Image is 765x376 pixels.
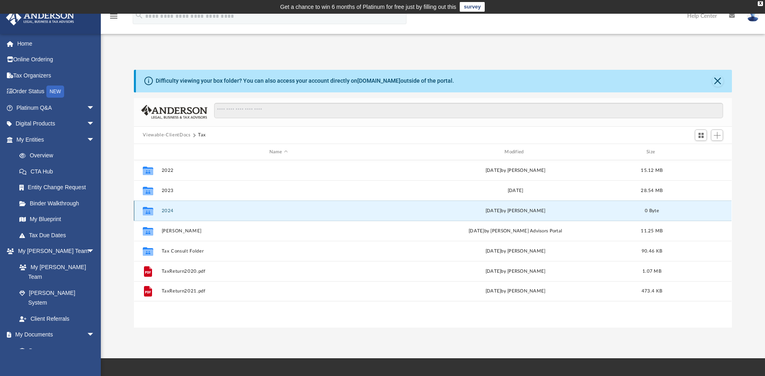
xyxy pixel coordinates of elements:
[138,148,158,156] div: id
[11,343,99,359] a: Box
[11,195,107,211] a: Binder Walkthrough
[87,116,103,132] span: arrow_drop_down
[6,52,107,68] a: Online Ordering
[399,167,632,174] div: [DATE] by [PERSON_NAME]
[162,249,395,254] button: Tax Consult Folder
[486,209,501,213] span: [DATE]
[711,130,723,141] button: Add
[399,228,632,235] div: [DATE] by [PERSON_NAME] Advisors Portal
[109,15,119,21] a: menu
[747,10,759,22] img: User Pic
[399,288,632,295] div: [DATE] by [PERSON_NAME]
[642,289,662,294] span: 473.4 KB
[672,148,728,156] div: id
[11,227,107,243] a: Tax Due Dates
[11,259,99,285] a: My [PERSON_NAME] Team
[162,208,395,213] button: 2024
[46,86,64,98] div: NEW
[641,168,663,173] span: 15.12 MB
[642,269,661,274] span: 1.07 MB
[87,100,103,116] span: arrow_drop_down
[11,180,107,196] a: Entity Change Request
[280,2,456,12] div: Get a chance to win 6 months of Platinum for free just by filling out this
[712,75,723,87] button: Close
[6,67,107,84] a: Tax Organizers
[156,77,454,85] div: Difficulty viewing your box folder? You can also access your account directly on outside of the p...
[11,211,103,228] a: My Blueprint
[143,132,190,139] button: Viewable-ClientDocs
[109,11,119,21] i: menu
[198,132,206,139] button: Tax
[695,130,707,141] button: Switch to Grid View
[162,289,395,294] button: TaxReturn2021.pdf
[162,269,395,274] button: TaxReturn2020.pdf
[636,148,668,156] div: Size
[357,77,400,84] a: [DOMAIN_NAME]
[6,327,103,343] a: My Documentsarrow_drop_down
[11,148,107,164] a: Overview
[399,207,632,215] div: by [PERSON_NAME]
[460,2,485,12] a: survey
[162,228,395,234] button: [PERSON_NAME]
[399,187,632,194] div: [DATE]
[11,163,107,180] a: CTA Hub
[641,188,663,193] span: 28.54 MB
[6,116,107,132] a: Digital Productsarrow_drop_down
[6,132,107,148] a: My Entitiesarrow_drop_down
[399,268,632,275] div: [DATE] by [PERSON_NAME]
[642,249,662,253] span: 90.46 KB
[6,84,107,100] a: Order StatusNEW
[87,132,103,148] span: arrow_drop_down
[162,188,395,193] button: 2023
[11,285,103,311] a: [PERSON_NAME] System
[214,103,723,118] input: Search files and folders
[641,229,663,233] span: 11.25 MB
[11,311,103,327] a: Client Referrals
[6,36,107,52] a: Home
[399,248,632,255] div: [DATE] by [PERSON_NAME]
[162,168,395,173] button: 2022
[87,243,103,260] span: arrow_drop_down
[6,100,107,116] a: Platinum Q&Aarrow_drop_down
[6,243,103,259] a: My [PERSON_NAME] Teamarrow_drop_down
[645,209,659,213] span: 0 Byte
[398,148,632,156] div: Modified
[758,1,763,6] div: close
[134,160,732,327] div: grid
[4,10,77,25] img: Anderson Advisors Platinum Portal
[161,148,395,156] div: Name
[135,11,144,20] i: search
[87,327,103,343] span: arrow_drop_down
